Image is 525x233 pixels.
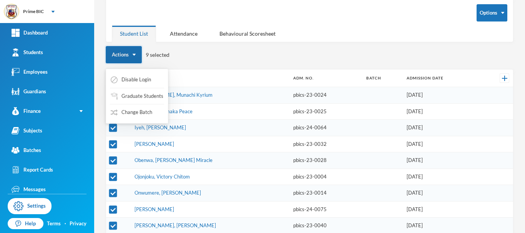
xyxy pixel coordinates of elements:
div: 9 selected [106,46,169,63]
div: Messages [12,185,46,193]
div: · [65,220,66,228]
button: Options [477,4,507,21]
img: + [502,76,507,81]
td: [DATE] [403,136,482,152]
a: Iyeh, [PERSON_NAME] [135,124,186,131]
div: Prime BIC [23,8,44,15]
td: [DATE] [403,185,482,202]
td: [DATE] [403,169,482,185]
div: Finance [12,107,41,115]
td: pbics-23-0024 [289,87,362,104]
div: Student List [112,25,156,42]
div: Behavioural Scoresheet [211,25,284,42]
button: Graduate Students [110,89,164,103]
th: Name [131,69,289,87]
td: pbics-23-0014 [289,185,362,202]
a: [PERSON_NAME], Munachi Kyrium [135,92,213,98]
div: Dashboard [12,29,48,37]
div: Batches [12,146,41,154]
button: Disable Login [110,73,152,87]
td: pbics-24-0075 [289,201,362,218]
button: Actions [106,46,142,63]
div: Report Cards [12,166,53,174]
div: Students [12,48,43,56]
div: Attendance [162,25,206,42]
div: Guardians [12,88,46,96]
td: [DATE] [403,201,482,218]
a: Terms [47,220,61,228]
a: Ojonjoku, Victory Chitom [135,174,190,180]
a: [PERSON_NAME] [135,141,174,147]
th: Adm. No. [289,69,362,87]
a: [PERSON_NAME], [PERSON_NAME] [135,222,216,228]
td: pbics-23-0032 [289,136,362,152]
td: pbics-24-0064 [289,120,362,136]
td: [DATE] [403,103,482,120]
th: Admission Date [403,69,482,87]
td: [DATE] [403,120,482,136]
div: Employees [12,68,48,76]
td: pbics-23-0004 [289,169,362,185]
th: Batch [362,69,403,87]
a: Onwumere, [PERSON_NAME] [135,190,201,196]
button: Change Batch [110,106,153,119]
td: pbics-23-0028 [289,152,362,169]
div: Subjects [12,127,42,135]
a: Obenwa, [PERSON_NAME] Miracle [135,157,213,163]
a: Settings [8,198,52,214]
img: logo [4,4,20,20]
td: [DATE] [403,87,482,104]
td: [DATE] [403,152,482,169]
a: Privacy [70,220,86,228]
td: pbics-23-0025 [289,103,362,120]
a: Help [8,218,43,230]
a: [PERSON_NAME] [135,206,174,212]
